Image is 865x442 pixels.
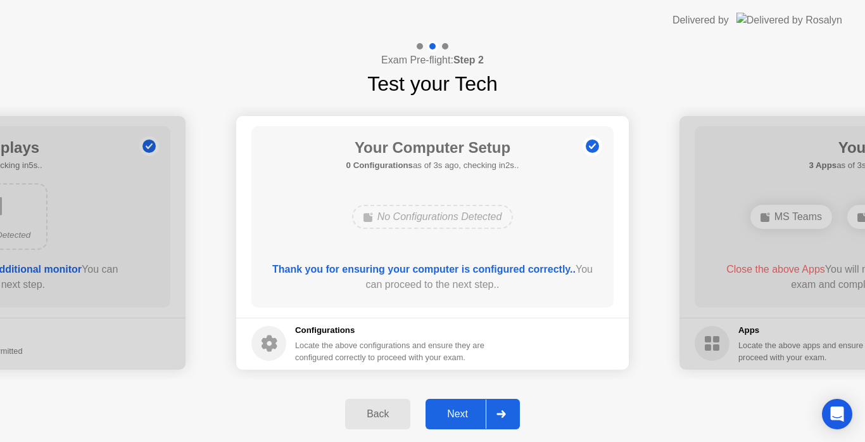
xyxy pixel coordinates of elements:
img: Delivered by Rosalyn [736,13,842,27]
div: Locate the above configurations and ensure they are configured correctly to proceed with your exam. [295,339,487,363]
button: Next [426,399,520,429]
div: You can proceed to the next step.. [270,262,596,292]
div: No Configurations Detected [352,205,514,229]
button: Back [345,399,410,429]
div: Delivered by [672,13,729,28]
b: 0 Configurations [346,160,413,170]
b: Thank you for ensuring your computer is configured correctly.. [272,264,576,275]
div: Open Intercom Messenger [822,399,852,429]
h5: Configurations [295,324,487,337]
b: Step 2 [453,55,484,65]
h5: as of 3s ago, checking in2s.. [346,159,519,172]
div: Next [429,408,486,420]
div: Back [349,408,407,420]
h1: Test your Tech [367,68,498,99]
h4: Exam Pre-flight: [381,53,484,68]
h1: Your Computer Setup [346,136,519,159]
